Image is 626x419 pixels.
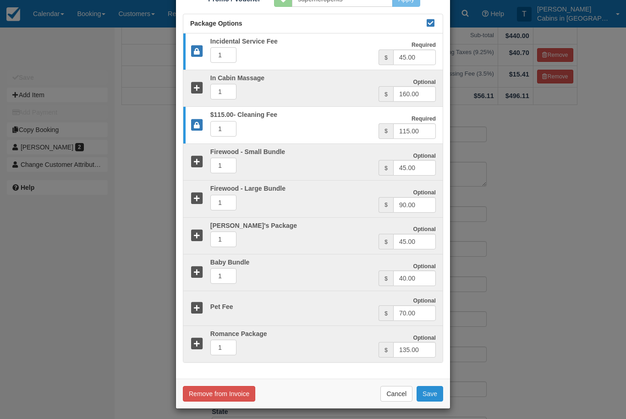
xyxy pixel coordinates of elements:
[413,335,436,341] strong: Optional
[183,70,443,107] a: Optional $
[203,149,379,155] h5: Firewood - Small Bundle
[183,386,255,402] button: Remove from Invoice
[384,91,388,98] small: $
[380,386,412,402] button: Cancel
[183,180,443,217] a: Optional $
[183,325,443,362] a: Optional $
[413,263,436,270] strong: Optional
[412,42,436,48] strong: Required
[413,79,436,85] strong: Optional
[183,217,443,254] a: Optional $
[190,20,242,27] span: Package Options
[183,143,443,181] a: Optional $
[203,222,379,229] h5: [PERSON_NAME]'s Package
[413,226,436,232] strong: Optional
[183,33,443,70] a: Required $
[384,202,388,208] small: $
[413,189,436,196] strong: Optional
[183,106,443,143] a: Required $
[384,310,388,317] small: $
[203,75,379,82] h5: In Cabin Massage
[183,254,443,291] a: Optional $
[203,111,379,118] h5: $115.00- Cleaning Fee
[203,331,379,337] h5: Romance Package
[413,298,436,304] strong: Optional
[417,386,443,402] button: Save
[384,165,388,171] small: $
[384,347,388,353] small: $
[384,55,388,61] small: $
[203,259,379,266] h5: Baby Bundle
[384,276,388,282] small: $
[203,38,379,45] h5: Incidental Service Fee
[412,116,436,122] strong: Required
[183,291,443,326] a: Pet Fee Optional $
[203,303,379,310] h5: Pet Fee
[384,239,388,245] small: $
[413,153,436,159] strong: Optional
[384,128,388,134] small: $
[203,185,379,192] h5: Firewood - Large Bundle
